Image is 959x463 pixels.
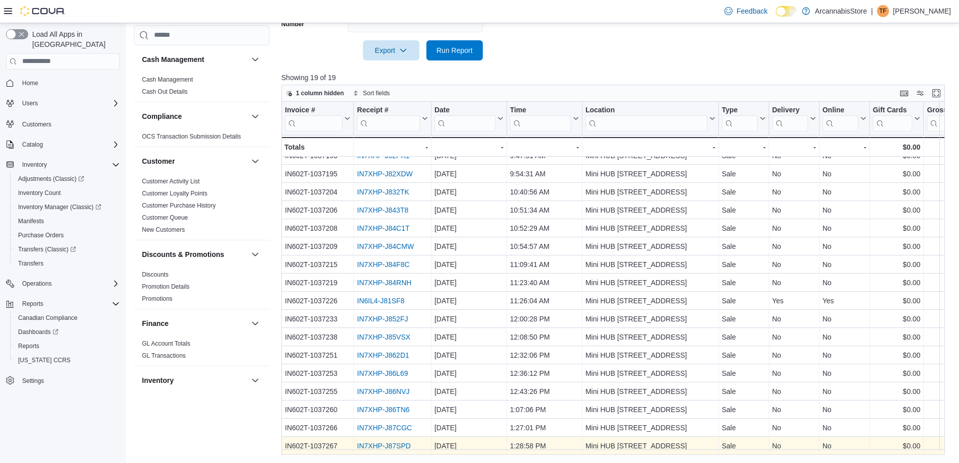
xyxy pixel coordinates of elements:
div: [DATE] [434,277,503,289]
span: Export [369,40,413,60]
span: Load All Apps in [GEOGRAPHIC_DATA] [28,29,120,49]
button: Discounts & Promotions [249,248,261,260]
span: Users [22,99,38,107]
a: Adjustments (Classic) [10,172,124,186]
div: 12:00:28 PM [510,313,579,325]
a: GL Account Totals [142,340,190,347]
div: Mini HUB [STREET_ADDRESS] [585,150,715,162]
span: Purchase Orders [14,229,120,241]
div: [DATE] [434,204,503,216]
div: Time [510,106,571,115]
div: No [823,258,866,271]
span: Inventory Count [14,187,120,199]
div: Sale [722,240,766,252]
a: IN7XHP-J852FJ [357,315,408,323]
span: Discounts [142,271,169,279]
span: Inventory Manager (Classic) [14,201,120,213]
a: IN7XHP-J84F8C [357,260,409,269]
button: Type [721,106,765,131]
button: Invoice # [285,106,350,131]
div: 9:47:51 AM [510,150,579,162]
div: Online [822,106,858,131]
p: Showing 19 of 19 [281,73,952,83]
span: Cash Management [142,76,193,84]
a: Inventory Manager (Classic) [10,200,124,214]
a: IN7XHP-J843T8 [357,206,408,214]
img: Cova [20,6,65,16]
button: Online [822,106,866,131]
div: [DATE] [434,222,503,234]
span: Canadian Compliance [18,314,78,322]
div: IN602T-1037193 [285,150,350,162]
div: 9:54:31 AM [510,168,579,180]
div: No [772,313,816,325]
span: Reports [18,298,120,310]
span: Catalog [18,139,120,151]
div: Online [822,106,858,115]
div: Mini HUB [STREET_ADDRESS] [585,258,715,271]
span: 1 column hidden [296,89,344,97]
div: Mini HUB [STREET_ADDRESS] [585,204,715,216]
button: Run Report [426,40,483,60]
span: Catalog [22,141,43,149]
button: Transfers [10,256,124,271]
a: Customers [18,118,55,130]
button: Date [434,106,503,131]
a: Inventory Count [14,187,65,199]
a: IN7XHP-J862D1 [357,351,409,359]
span: Reports [14,340,120,352]
button: Reports [18,298,47,310]
div: $0.00 [872,141,920,153]
div: $0.00 [873,258,921,271]
button: Inventory [2,158,124,172]
div: - [510,141,579,153]
div: Sale [722,331,766,343]
span: Customer Loyalty Points [142,189,207,197]
div: Sale [722,258,766,271]
span: [US_STATE] CCRS [18,356,70,364]
span: Inventory [18,159,120,171]
div: No [772,331,816,343]
div: Mini HUB [STREET_ADDRESS] [585,222,715,234]
button: Catalog [2,138,124,152]
div: IN602T-1037238 [285,331,350,343]
div: IN602T-1037195 [285,168,350,180]
span: Home [22,79,38,87]
span: Customers [22,120,51,128]
button: Inventory [18,159,51,171]
div: Date [434,106,495,115]
a: IN7XHP-J84C1T [357,224,409,232]
div: IN602T-1037208 [285,222,350,234]
span: Operations [22,280,52,288]
a: IN7XHP-J86L69 [357,369,408,377]
button: Gift Cards [872,106,920,131]
button: Compliance [249,110,261,122]
a: IN7XHP-J82XDW [357,170,412,178]
button: Customers [2,116,124,131]
span: Canadian Compliance [14,312,120,324]
h3: Finance [142,318,169,328]
a: IN7XHP-J87SPD [357,442,411,450]
div: [DATE] [434,150,503,162]
div: Sale [722,168,766,180]
div: [DATE] [434,168,503,180]
div: 10:52:29 AM [510,222,579,234]
a: Feedback [720,1,771,21]
a: Promotion Details [142,283,190,290]
h3: Discounts & Promotions [142,249,224,259]
div: 12:08:50 PM [510,331,579,343]
div: - [822,141,866,153]
div: $0.00 [873,313,921,325]
span: Sort fields [363,89,390,97]
button: Customer [142,156,247,166]
a: Inventory Manager (Classic) [14,201,105,213]
button: Purchase Orders [10,228,124,242]
a: Customer Queue [142,214,188,221]
span: Inventory Manager (Classic) [18,203,101,211]
div: - [357,141,428,153]
a: IN7XHP-J87CGC [357,424,412,432]
button: Inventory [249,374,261,386]
button: Customer [249,155,261,167]
span: New Customers [142,226,185,234]
div: Mini HUB [STREET_ADDRESS] [585,313,715,325]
